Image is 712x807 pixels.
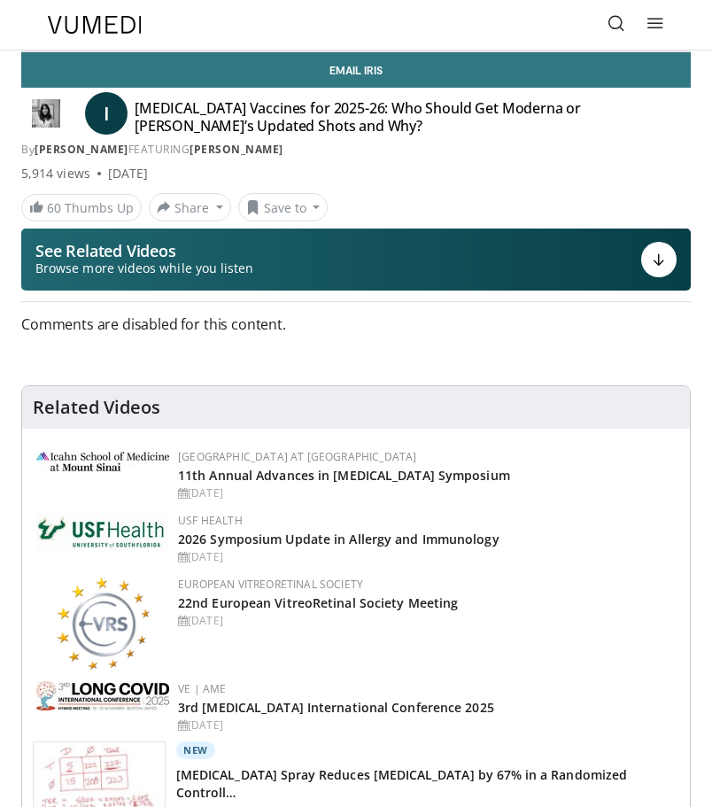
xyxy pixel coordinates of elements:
a: 22nd European VitreoRetinal Society Meeting [178,594,458,611]
a: [PERSON_NAME] [190,142,283,157]
button: Share [149,193,231,221]
div: [DATE] [178,718,676,733]
a: 2026 Symposium Update in Allergy and Immunology [178,531,499,547]
a: 3rd [MEDICAL_DATA] International Conference 2025 [178,699,494,716]
a: [GEOGRAPHIC_DATA] at [GEOGRAPHIC_DATA] [178,449,416,464]
h4: Related Videos [33,397,160,418]
img: VuMedi Logo [48,16,142,34]
h3: [MEDICAL_DATA] Spray Reduces [MEDICAL_DATA] by 67% in a Randomized Controll… [176,766,679,802]
a: VE | AME [178,681,226,696]
p: See Related Videos [35,242,253,260]
a: USF Health [178,513,243,528]
img: 6ba8804a-8538-4002-95e7-a8f8012d4a11.png.150x105_q85_autocrop_double_scale_upscale_version-0.2.jpg [36,513,169,552]
button: See Related Videos Browse more videos while you listen [21,229,691,291]
p: New [176,741,215,759]
a: European VitreoRetinal Society [178,577,363,592]
span: Browse more videos while you listen [35,260,253,277]
img: Dr. Iris Gorfinkel [21,99,71,128]
div: [DATE] [178,549,676,565]
a: Email Iris [21,52,691,88]
div: [DATE] [108,165,148,182]
a: I [85,92,128,135]
span: Comments are disabled for this content. [21,313,691,336]
a: 11th Annual Advances in [MEDICAL_DATA] Symposium [178,467,510,484]
div: [DATE] [178,613,676,629]
span: 60 [47,199,61,216]
img: a2792a71-925c-4fc2-b8ef-8d1b21aec2f7.png.150x105_q85_autocrop_double_scale_upscale_version-0.2.jpg [36,681,169,710]
div: By FEATURING [21,142,691,158]
span: 5,914 views [21,165,90,182]
a: 60 Thumbs Up [21,194,142,221]
div: [DATE] [178,485,676,501]
a: [PERSON_NAME] [35,142,128,157]
img: ee0f788f-b72d-444d-91fc-556bb330ec4c.png.150x105_q85_autocrop_double_scale_upscale_version-0.2.png [56,577,150,670]
img: 3aa743c9-7c3f-4fab-9978-1464b9dbe89c.png.150x105_q85_autocrop_double_scale_upscale_version-0.2.jpg [36,452,169,471]
button: Save to [238,193,329,221]
h4: [MEDICAL_DATA] Vaccines for 2025-26: Who Should Get Moderna or [PERSON_NAME]’s Updated Shots and ... [135,99,609,135]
